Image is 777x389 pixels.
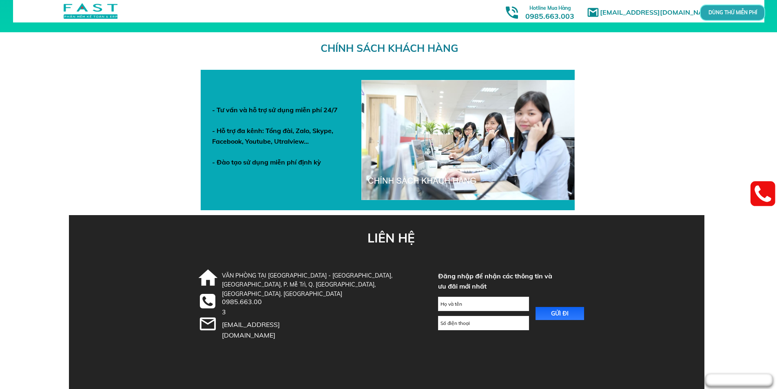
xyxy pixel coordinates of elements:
[536,307,584,320] p: GỬI ĐI
[700,5,765,20] p: DÙNG THỬ MIỄN PHÍ
[529,5,571,11] span: Hotline Mua Hàng
[438,271,554,292] h3: Đăng nhập để nhận các thông tin và ưu đãi mới nhất
[600,7,720,18] h1: [EMAIL_ADDRESS][DOMAIN_NAME]
[438,297,529,311] input: Họ và tên
[321,40,464,56] h3: CHÍNH SÁCH KHÁCH HÀNG
[367,228,416,248] h3: LIÊN HỆ
[222,271,413,298] div: VĂN PHÒNG TẠI [GEOGRAPHIC_DATA] - [GEOGRAPHIC_DATA], [GEOGRAPHIC_DATA], P. Mễ Trì, Q. [GEOGRAPHIC...
[438,316,529,330] input: Số điện thoại
[222,297,265,318] div: 0985.663.003
[222,320,312,340] div: [EMAIL_ADDRESS][DOMAIN_NAME]
[212,105,348,168] div: - Tư vấn và hỗ trợ sử dụng miễn phí 24/7 - Hỗ trợ đa kênh: Tổng đài, Zalo, Skype, Facebook, Youtu...
[516,3,583,20] h3: 0985.663.003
